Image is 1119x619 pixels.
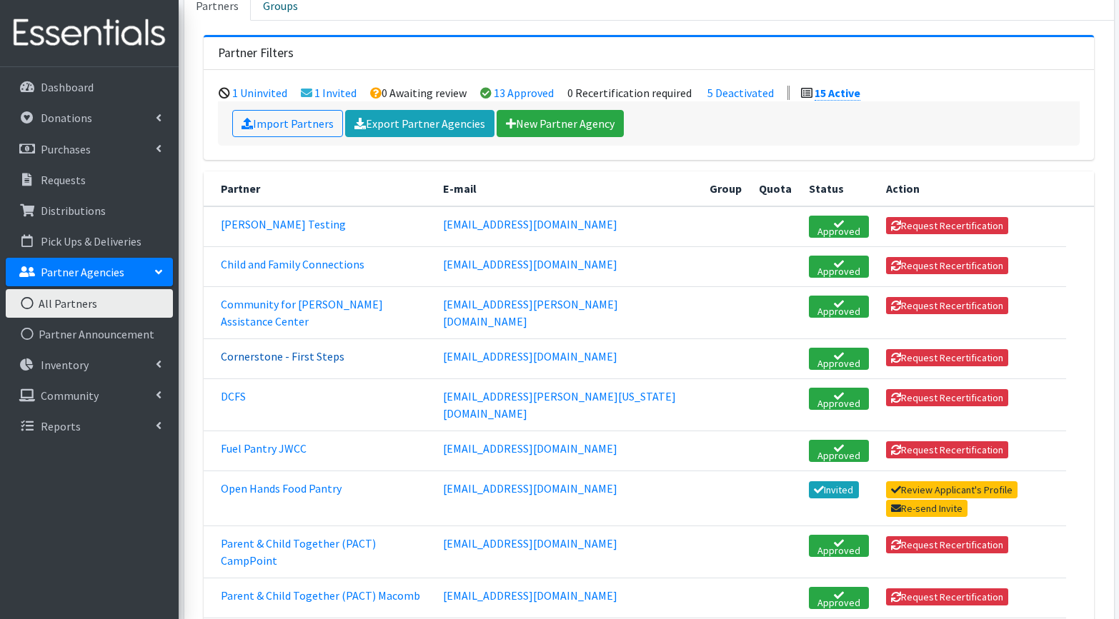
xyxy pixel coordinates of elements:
[6,73,173,101] a: Dashboard
[886,588,1009,605] button: Request Recertification
[6,104,173,132] a: Donations
[701,171,750,206] th: Group
[567,86,692,100] li: 0 Recertification required
[809,481,859,498] a: Invited
[6,381,173,410] a: Community
[886,389,1009,406] button: Request Recertification
[809,296,869,318] a: Approved
[314,86,357,100] a: 1 Invited
[232,110,343,137] a: Import Partners
[6,135,173,163] a: Purchases
[345,110,494,137] a: Export Partner Agencies
[707,86,774,100] a: 5 Deactivated
[232,86,287,100] a: 1 Uninvited
[443,217,617,231] a: [EMAIL_ADDRESS][DOMAIN_NAME]
[41,358,89,372] p: Inventory
[809,216,869,238] a: Approved
[221,536,376,568] a: Parent & Child Together (PACT) CampPoint
[41,388,99,403] p: Community
[221,441,307,456] a: Fuel Pantry JWCC
[809,535,869,557] a: Approved
[41,419,81,433] p: Reports
[886,257,1009,274] button: Request Recertification
[221,349,344,363] a: Cornerstone - First Steps
[886,536,1009,553] button: Request Recertification
[886,297,1009,314] button: Request Recertification
[886,500,968,517] a: Re-send Invite
[809,256,869,278] a: Approved
[6,320,173,348] a: Partner Announcement
[221,217,346,231] a: [PERSON_NAME] Testing
[809,388,869,410] a: Approved
[221,588,420,603] a: Parent & Child Together (PACT) Macomb
[443,349,617,363] a: [EMAIL_ADDRESS][DOMAIN_NAME]
[41,80,94,94] p: Dashboard
[800,171,877,206] th: Status
[443,389,676,421] a: [EMAIL_ADDRESS][PERSON_NAME][US_STATE][DOMAIN_NAME]
[443,257,617,271] a: [EMAIL_ADDRESS][DOMAIN_NAME]
[218,46,294,61] h3: Partner Filters
[41,173,86,187] p: Requests
[41,265,124,279] p: Partner Agencies
[41,234,141,248] p: Pick Ups & Deliveries
[221,389,246,403] a: DCFS
[6,258,173,286] a: Partner Agencies
[6,289,173,318] a: All Partners
[815,86,860,101] a: 15 Active
[434,171,701,206] th: E-mail
[809,587,869,609] a: Approved
[41,142,91,156] p: Purchases
[886,441,1009,458] button: Request Recertification
[886,481,1018,498] a: Review Applicant's Profile
[750,171,800,206] th: Quota
[6,166,173,194] a: Requests
[6,196,173,225] a: Distributions
[443,481,617,495] a: [EMAIL_ADDRESS][DOMAIN_NAME]
[6,9,173,57] img: HumanEssentials
[443,297,618,328] a: [EMAIL_ADDRESS][PERSON_NAME][DOMAIN_NAME]
[41,203,106,218] p: Distributions
[443,441,617,456] a: [EMAIL_ADDRESS][DOMAIN_NAME]
[443,536,617,550] a: [EMAIL_ADDRESS][DOMAIN_NAME]
[443,588,617,603] a: [EMAIL_ADDRESS][DOMAIN_NAME]
[494,86,554,100] a: 13 Approved
[204,171,434,206] th: Partner
[809,348,869,370] a: Approved
[6,351,173,379] a: Inventory
[221,257,364,271] a: Child and Family Connections
[6,227,173,256] a: Pick Ups & Deliveries
[497,110,624,137] a: New Partner Agency
[221,481,342,495] a: Open Hands Food Pantry
[877,171,1066,206] th: Action
[886,349,1009,366] button: Request Recertification
[221,297,383,328] a: Community for [PERSON_NAME] Assistance Center
[6,412,173,441] a: Reports
[370,86,467,100] li: 0 Awaiting review
[41,111,92,125] p: Donations
[886,217,1009,234] button: Request Recertification
[809,440,869,462] a: Approved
